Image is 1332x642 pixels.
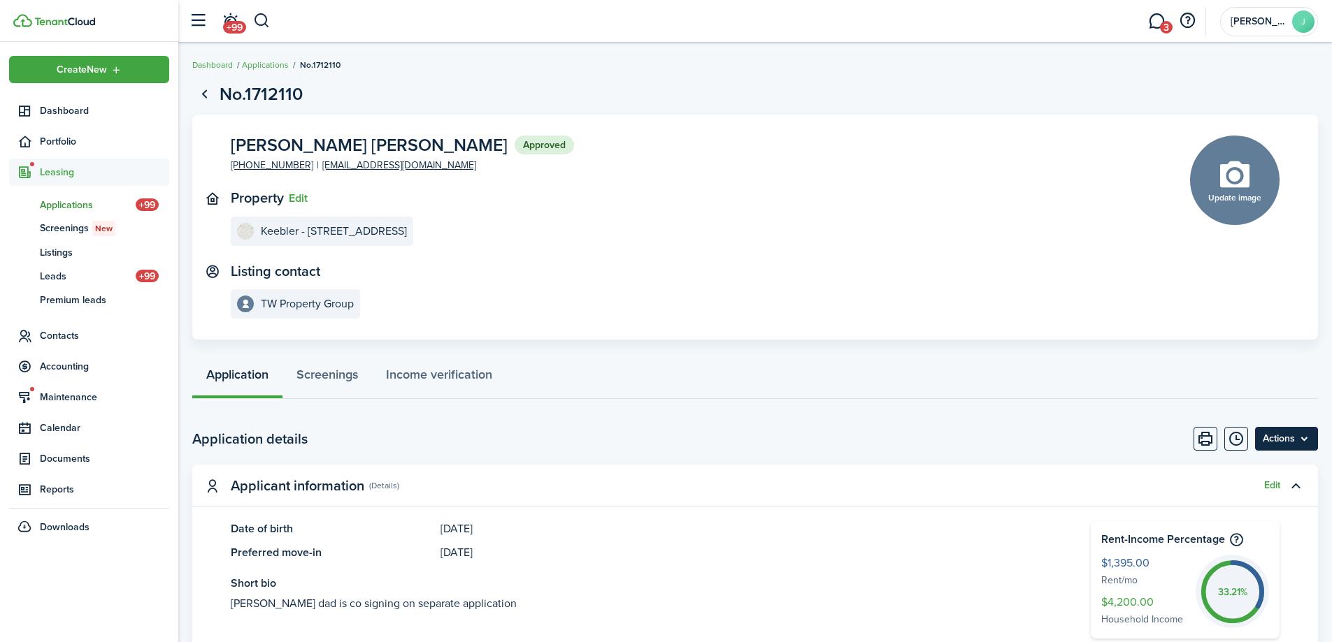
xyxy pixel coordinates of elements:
[1101,612,1189,628] span: Household Income
[40,520,89,534] span: Downloads
[9,56,169,83] button: Open menu
[1255,427,1318,451] menu-btn: Actions
[242,59,289,71] a: Applications
[9,476,169,503] a: Reports
[1190,136,1280,225] button: Update image
[369,479,399,492] panel-main-subtitle: (Details)
[1284,474,1308,497] button: Toggle accordion
[1255,427,1318,451] button: Open menu
[231,595,1049,612] see-more: [PERSON_NAME] dad is co signing on separate application
[192,59,233,71] a: Dashboard
[237,223,254,240] img: Keebler - 1005 North
[1175,9,1199,33] button: Open resource center
[136,270,159,282] span: +99
[441,520,1049,537] panel-main-description: [DATE]
[372,357,506,399] a: Income verification
[57,65,107,75] span: Create New
[1194,427,1217,451] button: Print
[217,3,243,39] a: Notifications
[192,82,216,106] a: Go back
[40,328,169,343] span: Contacts
[515,136,574,155] status: Approved
[9,264,169,288] a: Leads+99
[13,14,32,27] img: TenantCloud
[136,198,159,211] span: +99
[1101,531,1269,548] h4: Rent-Income Percentage
[1101,573,1189,589] span: Rent/mo
[231,544,434,561] panel-main-title: Preferred move-in
[1101,555,1189,573] span: $1,395.00
[300,59,341,71] span: No.1712110
[282,357,372,399] a: Screenings
[441,544,1049,561] panel-main-description: [DATE]
[1231,17,1287,27] span: John
[40,390,169,404] span: Maintenance
[40,359,169,374] span: Accounting
[9,288,169,312] a: Premium leads
[253,9,271,33] button: Search
[261,225,407,238] e-details-info-title: Keebler - [STREET_ADDRESS]
[1143,3,1170,39] a: Messaging
[40,103,169,118] span: Dashboard
[231,520,434,537] panel-main-title: Date of birth
[1160,21,1173,34] span: 3
[185,8,211,34] button: Open sidebar
[322,158,476,173] a: [EMAIL_ADDRESS][DOMAIN_NAME]
[1264,480,1280,491] button: Edit
[231,575,1049,592] panel-main-title: Short bio
[1292,10,1315,33] avatar-text: J
[220,81,303,108] h1: No.1712110
[231,190,284,206] text-item: Property
[40,221,169,236] span: Screenings
[40,451,169,466] span: Documents
[40,293,169,307] span: Premium leads
[9,97,169,124] a: Dashboard
[231,478,364,494] panel-main-title: Applicant information
[231,158,313,173] a: [PHONE_NUMBER]
[1101,594,1189,612] span: $4,200.00
[289,192,308,205] button: Edit
[40,165,169,180] span: Leasing
[40,421,169,435] span: Calendar
[223,21,246,34] span: +99
[40,269,136,284] span: Leads
[231,136,508,154] span: [PERSON_NAME] [PERSON_NAME]
[192,428,308,449] h2: Application details
[9,240,169,264] a: Listings
[34,17,95,26] img: TenantCloud
[40,134,169,149] span: Portfolio
[40,198,136,212] span: Applications
[9,217,169,240] a: ScreeningsNew
[40,482,169,497] span: Reports
[9,193,169,217] a: Applications+99
[1224,427,1248,451] button: Timeline
[261,298,354,310] e-details-info-title: TW Property Group
[95,222,113,235] span: New
[231,263,320,279] text-item: Listing contact
[40,245,169,260] span: Listings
